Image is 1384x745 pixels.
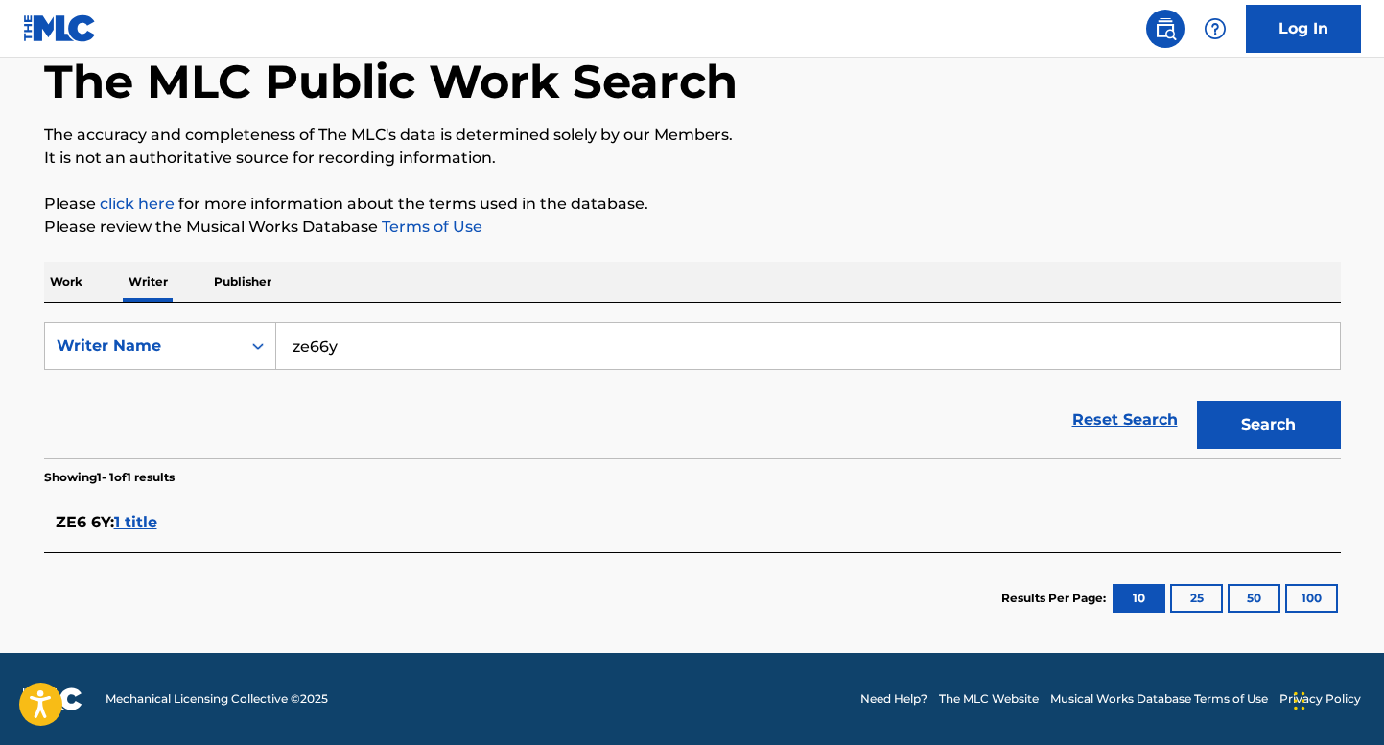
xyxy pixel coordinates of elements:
a: The MLC Website [939,690,1039,708]
p: Writer [123,262,174,302]
p: The accuracy and completeness of The MLC's data is determined solely by our Members. [44,124,1341,147]
p: It is not an authoritative source for recording information. [44,147,1341,170]
div: Help [1196,10,1234,48]
button: 25 [1170,584,1223,613]
button: 50 [1228,584,1280,613]
button: Search [1197,401,1341,449]
a: click here [100,195,175,213]
img: help [1204,17,1227,40]
span: ZE6 6Y : [56,513,114,531]
p: Please for more information about the terms used in the database. [44,193,1341,216]
img: search [1154,17,1177,40]
a: Terms of Use [378,218,482,236]
a: Log In [1246,5,1361,53]
span: 1 title [114,513,157,531]
div: Widget chat [1288,653,1384,745]
div: Writer Name [57,335,229,358]
div: Trascina [1294,672,1305,730]
p: Showing 1 - 1 of 1 results [44,469,175,486]
a: Need Help? [860,690,927,708]
button: 10 [1113,584,1165,613]
img: logo [23,687,82,710]
iframe: Chat Widget [1288,653,1384,745]
p: Please review the Musical Works Database [44,216,1341,239]
p: Work [44,262,88,302]
a: Reset Search [1063,399,1187,441]
p: Publisher [208,262,277,302]
img: MLC Logo [23,14,97,42]
h1: The MLC Public Work Search [44,53,738,110]
a: Privacy Policy [1279,690,1361,708]
a: Public Search [1146,10,1185,48]
a: Musical Works Database Terms of Use [1050,690,1268,708]
p: Results Per Page: [1001,590,1111,607]
form: Search Form [44,322,1341,458]
button: 100 [1285,584,1338,613]
span: Mechanical Licensing Collective © 2025 [106,690,328,708]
